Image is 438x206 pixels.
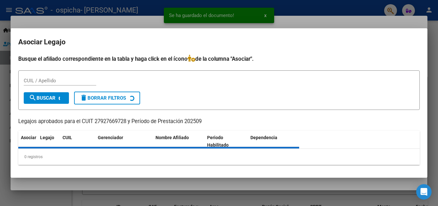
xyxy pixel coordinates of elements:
[63,135,72,140] span: CUIL
[29,95,55,101] span: Buscar
[60,131,95,152] datatable-header-cell: CUIL
[29,94,37,102] mat-icon: search
[80,94,88,102] mat-icon: delete
[80,95,126,101] span: Borrar Filtros
[205,131,248,152] datatable-header-cell: Periodo Habilitado
[18,149,420,165] div: 0 registros
[95,131,153,152] datatable-header-cell: Gerenciador
[250,135,277,140] span: Dependencia
[153,131,205,152] datatable-header-cell: Nombre Afiliado
[416,184,432,200] div: Open Intercom Messenger
[24,92,69,104] button: Buscar
[18,131,38,152] datatable-header-cell: Asociar
[38,131,60,152] datatable-header-cell: Legajo
[98,135,123,140] span: Gerenciador
[18,55,420,63] h4: Busque el afiliado correspondiente en la tabla y haga click en el ícono de la columna "Asociar".
[248,131,299,152] datatable-header-cell: Dependencia
[18,118,420,126] p: Legajos aprobados para el CUIT 27927669728 y Período de Prestación 202509
[74,92,140,104] button: Borrar Filtros
[21,135,36,140] span: Asociar
[156,135,189,140] span: Nombre Afiliado
[18,36,420,48] h2: Asociar Legajo
[207,135,229,148] span: Periodo Habilitado
[40,135,54,140] span: Legajo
